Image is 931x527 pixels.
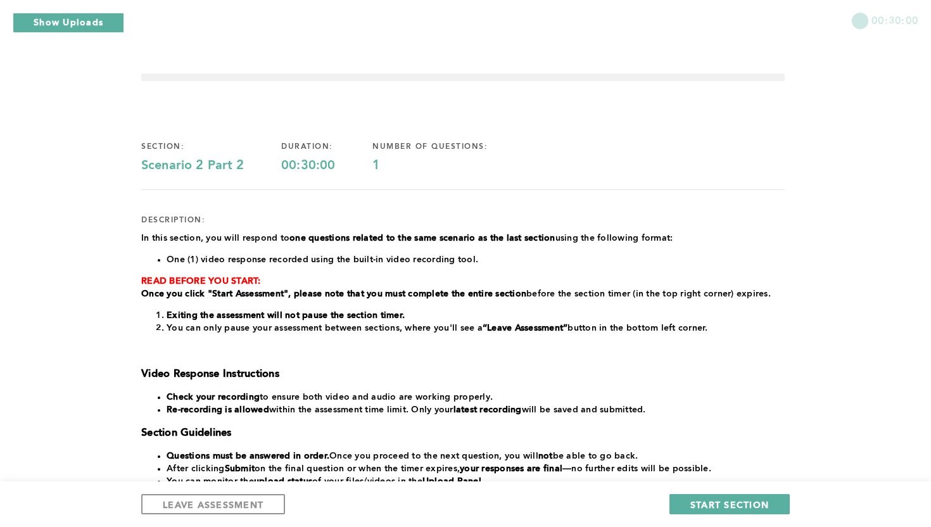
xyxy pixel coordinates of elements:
[141,277,261,286] strong: READ BEFORE YOU START:
[281,142,372,152] div: duration:
[167,391,785,403] li: to ensure both video and audio are working properly.
[141,368,785,381] h3: Video Response Instructions
[483,324,568,333] strong: “Leave Assessment”
[13,13,124,33] button: Show Uploads
[871,13,918,27] span: 00:30:00
[555,234,673,243] span: using the following format:
[141,288,785,300] p: before the section timer (in the top right corner) expires.
[141,494,285,514] button: LEAVE ASSESSMENT
[141,234,289,243] span: In this section, you will respond to
[167,255,478,264] span: One (1) video response recorded using the built-in video recording tool.
[538,452,553,460] strong: not
[254,477,312,486] strong: upload status
[225,464,255,473] strong: Submit
[141,427,785,440] h3: Section Guidelines
[167,322,785,334] li: You can only pause your assessment between sections, where you'll see a button in the bottom left...
[167,475,785,488] li: You can monitor the of your files/videos in the
[141,158,281,174] div: Scenario 2 Part 2
[690,498,769,511] span: START SECTION
[141,289,526,298] strong: Once you click "Start Assessment", please note that you must complete the entire section
[669,494,790,514] button: START SECTION
[372,158,525,174] div: 1
[453,405,522,414] strong: latest recording
[167,450,785,462] li: Once you proceed to the next question, you will be able to go back.
[167,452,329,460] strong: Questions must be answered in order.
[289,234,555,243] strong: one questions related to the same scenario as the last section
[163,498,263,511] span: LEAVE ASSESSMENT
[460,464,562,473] strong: your responses are final
[141,215,205,225] div: description:
[167,462,785,475] li: After clicking on the final question or when the timer expires, —no further edits will be possible.
[167,393,260,402] strong: Check your recording
[372,142,525,152] div: number of questions:
[167,405,269,414] strong: Re-recording is allowed
[281,158,372,174] div: 00:30:00
[167,311,405,320] strong: Exiting the assessment will not pause the section timer.
[422,477,484,486] strong: Upload Panel.
[141,142,281,152] div: section:
[167,403,785,416] li: within the assessment time limit. Only your will be saved and submitted.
